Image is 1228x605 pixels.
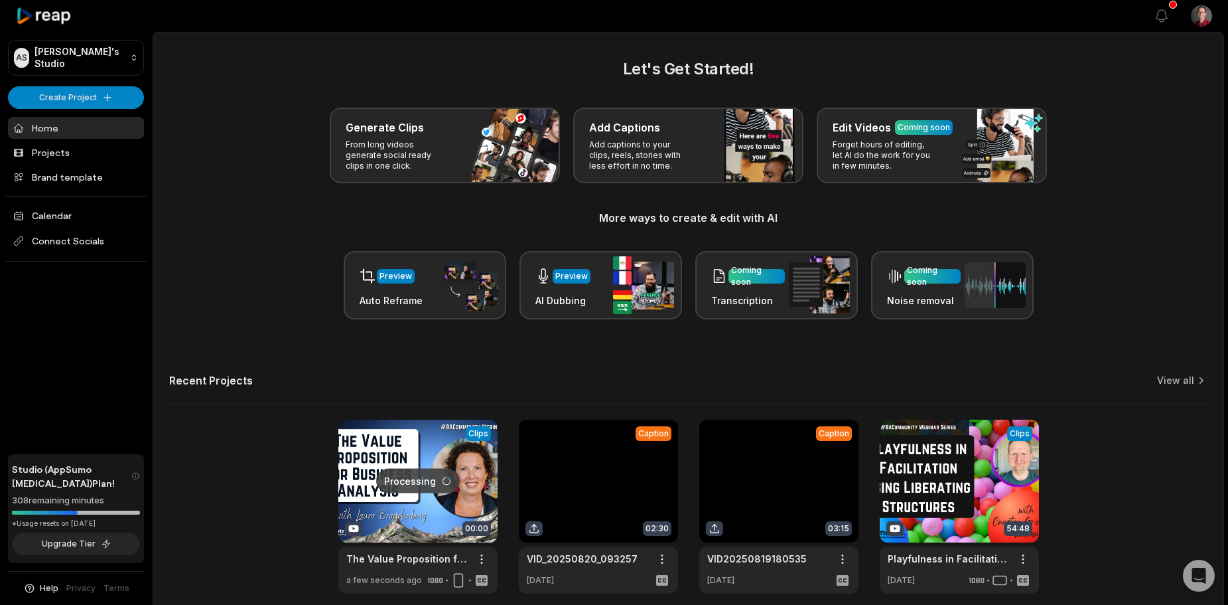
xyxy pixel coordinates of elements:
a: VID20250819180535 [707,552,807,566]
h3: AI Dubbing [535,294,590,307]
img: transcription.png [789,256,850,313]
button: Upgrade Tier [12,533,140,555]
h2: Recent Projects [169,374,253,387]
a: Privacy [66,582,96,594]
a: The Value Proposition for Business Analysis with [PERSON_NAME] [346,552,468,566]
div: AS [14,48,29,68]
p: From long videos generate social ready clips in one click. [346,139,448,171]
div: Preview [555,270,588,282]
a: View all [1157,374,1194,387]
div: Coming soon [898,122,950,133]
h3: Auto Reframe [360,294,423,307]
h3: Edit Videos [833,120,891,135]
div: Coming soon [731,264,782,288]
h3: Noise removal [887,294,961,307]
a: Playfulness in Facilitation using Liberating Structures with [PERSON_NAME] [PERSON_NAME] [888,552,1010,566]
img: ai_dubbing.png [613,256,674,314]
span: Studio (AppSumo [MEDICAL_DATA]) Plan! [12,462,131,490]
p: Forget hours of editing, let AI do the work for you in few minutes. [833,139,935,171]
div: Preview [379,270,412,282]
a: Calendar [8,205,144,226]
h3: Add Captions [589,120,660,135]
div: Open Intercom Messenger [1183,560,1215,592]
button: Create Project [8,86,144,109]
img: noise_removal.png [965,262,1026,308]
a: Projects [8,141,144,163]
p: Add captions to your clips, reels, stories with less effort in no time. [589,139,692,171]
div: *Usage resets on [DATE] [12,519,140,529]
div: Coming soon [907,264,958,288]
span: Help [40,582,58,594]
a: VID_20250820_093257 [527,552,638,566]
h3: More ways to create & edit with AI [169,210,1207,226]
div: 308 remaining minutes [12,494,140,507]
img: auto_reframe.png [437,260,498,311]
h2: Let's Get Started! [169,57,1207,81]
p: [PERSON_NAME]'s Studio [34,46,125,70]
button: Help [23,582,58,594]
a: Home [8,117,144,139]
h3: Generate Clips [346,120,424,135]
a: Terms [103,582,129,594]
span: Connect Socials [8,229,144,253]
a: Brand template [8,166,144,188]
h3: Transcription [711,294,785,307]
